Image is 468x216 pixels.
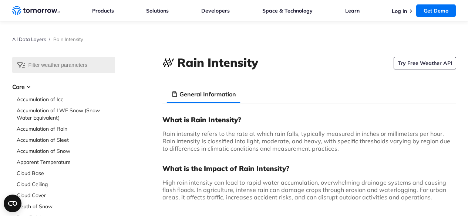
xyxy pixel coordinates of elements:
[17,192,115,199] a: Cloud Cover
[179,90,236,99] h3: General Information
[162,130,450,152] span: Rain intensity refers to the rate at which rain falls, typically measured in inches or millimeter...
[394,57,456,69] a: Try Free Weather API
[17,169,115,177] a: Cloud Base
[17,136,115,144] a: Accumulation of Sleet
[17,147,115,155] a: Accumulation of Snow
[392,8,407,14] a: Log In
[12,5,60,16] a: Home link
[167,85,240,103] li: General Information
[416,4,456,17] a: Get Demo
[162,115,456,124] h3: What is Rain Intensity?
[162,179,446,201] span: High rain intensity can lead to rapid water accumulation, overwhelming drainage systems and causi...
[17,125,115,133] a: Accumulation of Rain
[177,54,258,71] h1: Rain Intensity
[12,57,115,73] input: Filter weather parameters
[4,195,21,212] button: Open CMP widget
[17,96,115,103] a: Accumulation of Ice
[146,7,169,14] a: Solutions
[17,158,115,166] a: Apparent Temperature
[201,7,230,14] a: Developers
[12,36,46,42] a: All Data Layers
[345,7,360,14] a: Learn
[162,164,456,173] h3: What is the Impact of Rain Intensity?
[17,181,115,188] a: Cloud Ceiling
[92,7,114,14] a: Products
[49,36,50,42] span: /
[17,107,115,121] a: Accumulation of LWE Snow (Snow Water Equivalent)
[12,82,115,91] h3: Core
[17,203,115,210] a: Depth of Snow
[262,7,313,14] a: Space & Technology
[53,36,83,42] span: Rain Intensity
